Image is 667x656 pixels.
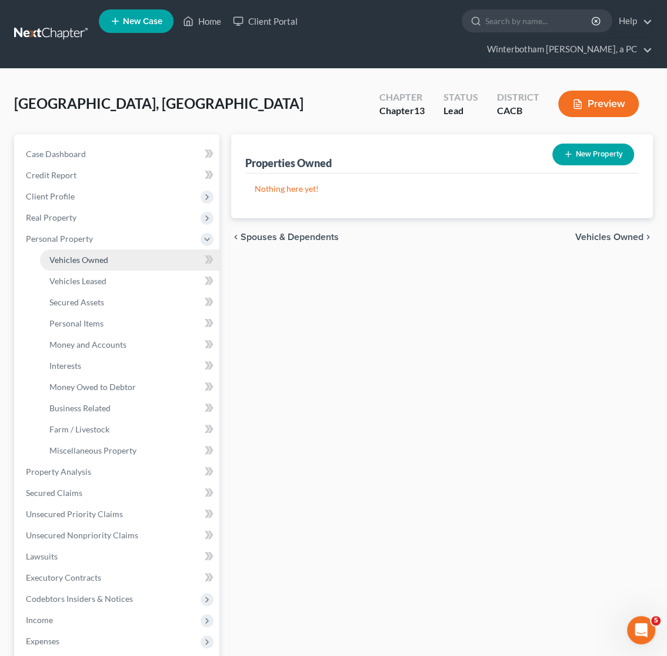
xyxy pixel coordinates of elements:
[16,504,219,525] a: Unsecured Priority Claims
[627,616,655,644] iframe: Intercom live chat
[497,91,539,104] div: District
[26,572,101,582] span: Executory Contracts
[231,232,241,242] i: chevron_left
[443,91,478,104] div: Status
[40,440,219,461] a: Miscellaneous Property
[40,398,219,419] a: Business Related
[49,424,109,434] span: Farm / Livestock
[443,104,478,118] div: Lead
[575,232,643,242] span: Vehicles Owned
[485,10,593,32] input: Search by name...
[26,234,93,244] span: Personal Property
[16,546,219,567] a: Lawsuits
[49,339,126,349] span: Money and Accounts
[40,334,219,355] a: Money and Accounts
[379,91,425,104] div: Chapter
[26,212,76,222] span: Real Property
[49,318,104,328] span: Personal Items
[651,616,661,625] span: 5
[49,297,104,307] span: Secured Assets
[40,355,219,377] a: Interests
[49,361,81,371] span: Interests
[26,636,59,646] span: Expenses
[26,615,53,625] span: Income
[40,292,219,313] a: Secured Assets
[49,445,136,455] span: Miscellaneous Property
[227,11,304,32] a: Client Portal
[40,377,219,398] a: Money Owed to Debtor
[379,104,425,118] div: Chapter
[26,551,58,561] span: Lawsuits
[16,482,219,504] a: Secured Claims
[16,165,219,186] a: Credit Report
[26,149,86,159] span: Case Dashboard
[558,91,639,117] button: Preview
[16,567,219,588] a: Executory Contracts
[123,17,162,26] span: New Case
[16,461,219,482] a: Property Analysis
[552,144,634,165] button: New Property
[40,419,219,440] a: Farm / Livestock
[26,530,138,540] span: Unsecured Nonpriority Claims
[49,276,106,286] span: Vehicles Leased
[26,509,123,519] span: Unsecured Priority Claims
[613,11,652,32] a: Help
[16,144,219,165] a: Case Dashboard
[40,313,219,334] a: Personal Items
[643,232,653,242] i: chevron_right
[575,232,653,242] button: Vehicles Owned chevron_right
[40,271,219,292] a: Vehicles Leased
[241,232,339,242] span: Spouses & Dependents
[245,156,332,170] div: Properties Owned
[14,95,304,112] span: [GEOGRAPHIC_DATA], [GEOGRAPHIC_DATA]
[26,488,82,498] span: Secured Claims
[26,170,76,180] span: Credit Report
[26,467,91,477] span: Property Analysis
[177,11,227,32] a: Home
[49,382,136,392] span: Money Owed to Debtor
[26,191,75,201] span: Client Profile
[49,255,108,265] span: Vehicles Owned
[481,39,652,60] a: Winterbotham [PERSON_NAME], a PC
[231,232,339,242] button: chevron_left Spouses & Dependents
[49,403,111,413] span: Business Related
[16,525,219,546] a: Unsecured Nonpriority Claims
[255,183,629,195] p: Nothing here yet!
[414,105,425,116] span: 13
[26,594,133,604] span: Codebtors Insiders & Notices
[497,104,539,118] div: CACB
[40,249,219,271] a: Vehicles Owned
